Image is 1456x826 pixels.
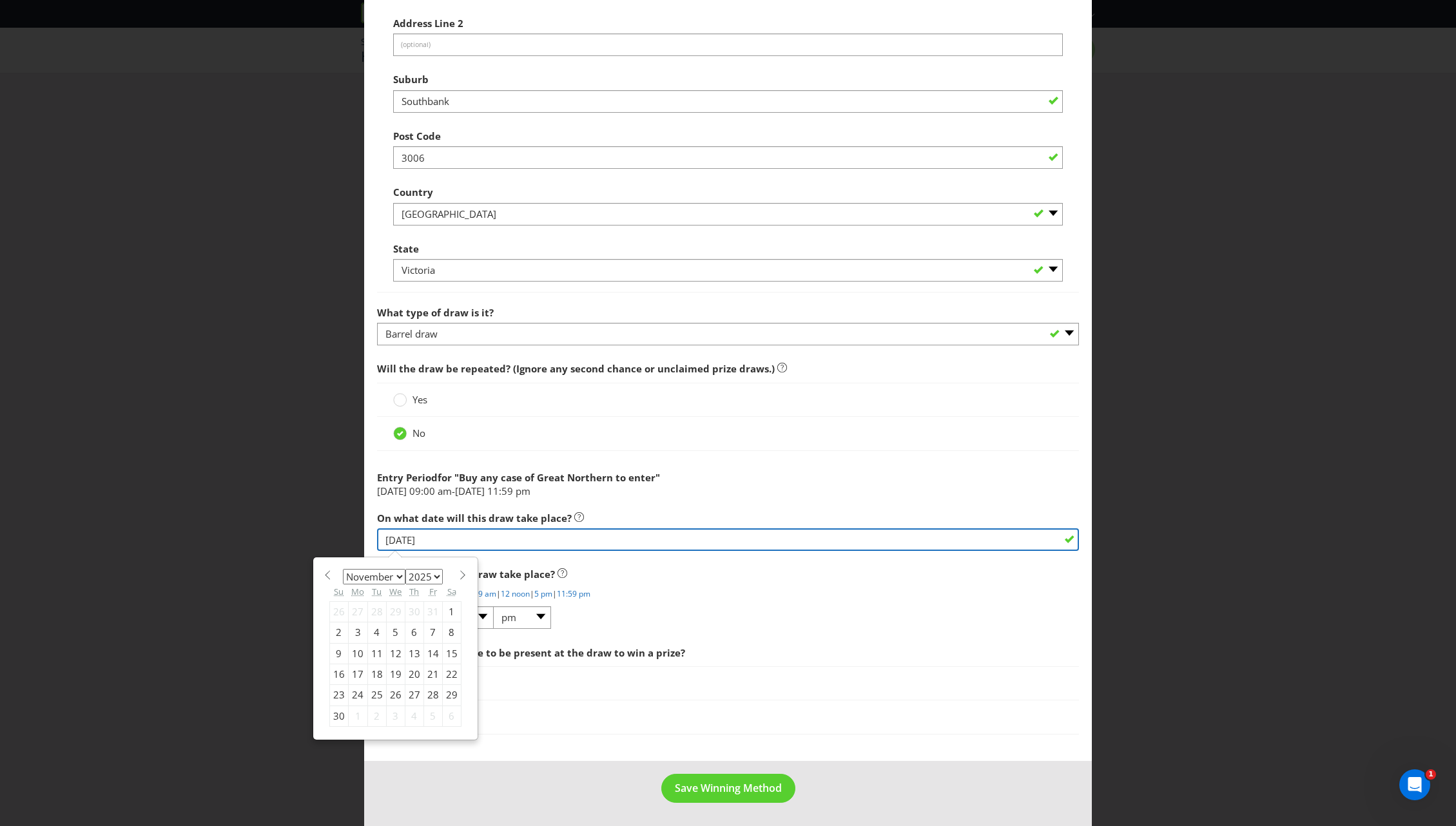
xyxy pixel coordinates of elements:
a: 11:59 pm [557,588,590,599]
a: 12 noon [501,588,530,599]
input: e.g. Melbourne [393,90,1063,113]
span: Yes [413,393,427,406]
abbr: Thursday [409,586,419,597]
span: Does the winner have to be present at the draw to win a prize? [377,646,685,659]
span: - [452,485,455,497]
input: e.g. 3000 [393,146,1063,169]
div: 1 [442,601,461,622]
div: 30 [405,601,423,622]
div: 4 [367,622,386,643]
div: 16 [329,664,348,685]
div: 14 [423,643,442,664]
div: 3 [386,706,405,726]
abbr: Wednesday [389,586,402,597]
span: [DATE] [455,485,485,497]
span: 1 [1426,769,1436,780]
input: DD/MM/YYYY [377,528,1080,551]
div: 20 [405,664,423,685]
div: 5 [423,706,442,726]
div: 3 [348,622,367,643]
span: 11:59 pm [487,485,530,497]
span: Buy any case of Great Northern to enter [459,471,655,484]
button: Save Winning Method [661,774,795,803]
div: 17 [348,664,367,685]
span: | [552,588,557,599]
abbr: Tuesday [372,586,382,597]
span: On what date will this draw take place? [377,512,572,524]
div: 18 [367,664,386,685]
div: 26 [329,601,348,622]
span: Save Winning Method [675,781,782,795]
div: 13 [405,643,423,664]
span: " [655,471,660,484]
abbr: Saturday [447,586,456,597]
span: Suburb [393,73,429,86]
a: 5 pm [534,588,552,599]
div: 21 [423,664,442,685]
div: 22 [442,664,461,685]
a: 9 am [478,588,496,599]
span: Country [393,186,433,198]
div: 24 [348,685,367,706]
span: [DATE] [377,485,407,497]
span: State [393,242,419,255]
div: 19 [386,664,405,685]
div: 29 [386,601,405,622]
div: 6 [442,706,461,726]
div: 12 [386,643,405,664]
span: Will the draw be repeated? (Ignore any second chance or unclaimed prize draws.) [377,362,775,375]
div: 7 [423,622,442,643]
span: 09:00 am [409,485,452,497]
div: 8 [442,622,461,643]
div: 28 [423,685,442,706]
abbr: Monday [351,586,364,597]
div: 23 [329,685,348,706]
div: 15 [442,643,461,664]
div: 25 [367,685,386,706]
div: 4 [405,706,423,726]
div: 26 [386,685,405,706]
span: for " [438,471,459,484]
div: 27 [348,601,367,622]
div: 29 [442,685,461,706]
div: 31 [423,601,442,622]
div: 2 [367,706,386,726]
span: Address Line 2 [393,17,463,30]
span: | [496,588,501,599]
div: 6 [405,622,423,643]
div: 10 [348,643,367,664]
div: 11 [367,643,386,664]
div: 28 [367,601,386,622]
div: 2 [329,622,348,643]
div: 5 [386,622,405,643]
span: Entry Period [377,471,438,484]
abbr: Sunday [334,586,344,597]
div: 1 [348,706,367,726]
span: Post Code [393,130,441,142]
abbr: Friday [429,586,437,597]
div: 9 [329,643,348,664]
div: 30 [329,706,348,726]
iframe: Intercom live chat [1399,769,1430,800]
span: What type of draw is it? [377,306,494,319]
div: 27 [405,685,423,706]
span: No [413,427,425,439]
span: | [530,588,534,599]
